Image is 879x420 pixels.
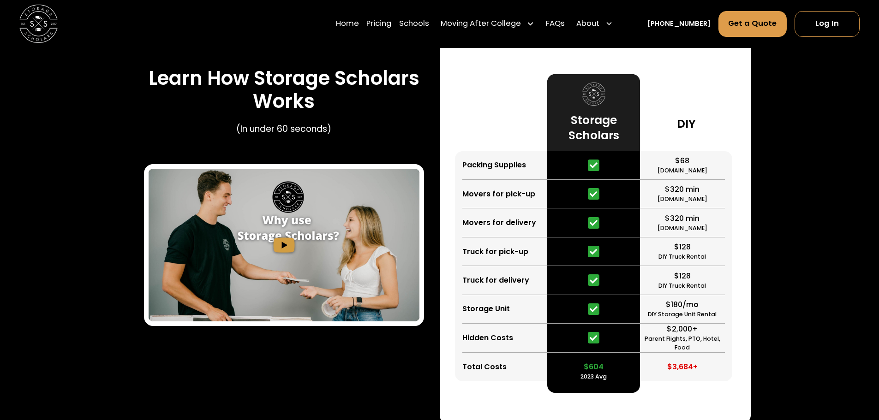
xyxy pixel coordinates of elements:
[19,5,58,43] img: Storage Scholars main logo
[462,361,507,373] div: Total Costs
[665,213,700,224] div: $320 min
[149,169,420,321] a: open lightbox
[658,195,707,204] div: [DOMAIN_NAME]
[665,184,700,195] div: $320 min
[462,275,529,286] div: Truck for delivery
[674,271,691,282] div: $128
[582,83,605,106] img: Storage Scholars logo.
[674,242,691,253] div: $128
[149,169,420,321] img: Storage Scholars - How it Works video.
[580,373,607,381] div: 2023 Avg
[462,303,510,314] div: Storage Unit
[675,155,689,166] div: $68
[576,18,599,30] div: About
[667,324,698,335] div: $2,000+
[658,282,706,290] div: DIY Truck Rental
[399,11,429,37] a: Schools
[441,18,521,30] div: Moving After College
[647,19,711,29] a: [PHONE_NUMBER]
[462,217,536,228] div: Movers for delivery
[658,224,707,233] div: [DOMAIN_NAME]
[584,361,604,373] div: $604
[718,11,787,37] a: Get a Quote
[658,253,706,261] div: DIY Truck Rental
[336,11,359,37] a: Home
[666,299,699,310] div: $180/mo
[677,117,696,131] h3: DIY
[573,11,617,37] div: About
[640,335,725,352] div: Parent Flights, PTO, Hotel, Food
[555,113,632,143] h3: Storage Scholars
[462,246,528,257] div: Truck for pick-up
[462,189,535,200] div: Movers for pick-up
[144,67,425,113] h3: Learn How Storage Scholars Works
[462,160,526,171] div: Packing Supplies
[667,361,698,373] div: $3,684+
[366,11,391,37] a: Pricing
[648,310,717,319] div: DIY Storage Unit Rental
[795,11,860,37] a: Log In
[462,332,513,343] div: Hidden Costs
[437,11,538,37] div: Moving After College
[236,123,331,136] p: (In under 60 seconds)
[546,11,565,37] a: FAQs
[658,166,707,175] div: [DOMAIN_NAME]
